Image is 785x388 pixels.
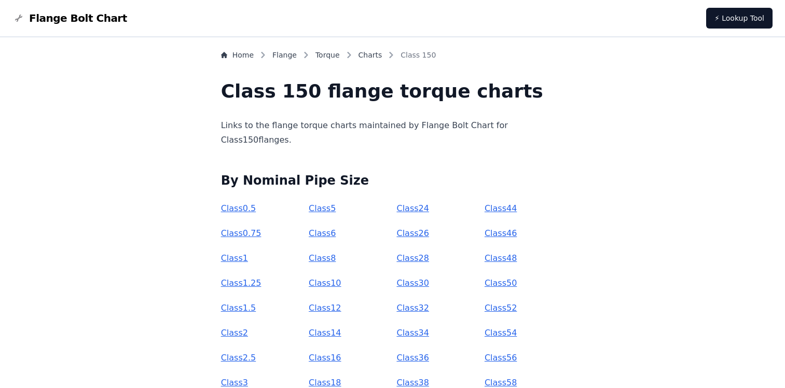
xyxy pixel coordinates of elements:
a: Class52 [485,303,517,313]
a: Charts [359,50,382,60]
a: Class8 [309,253,336,263]
a: Class0.75 [221,228,261,238]
a: Class10 [309,278,341,288]
a: ⚡ Lookup Tool [706,8,773,29]
a: Class38 [396,378,429,387]
a: Class32 [396,303,429,313]
a: Class2 [221,328,248,338]
nav: Breadcrumb [221,50,564,64]
h2: By Nominal Pipe Size [221,172,564,189]
a: Class26 [396,228,429,238]
h1: Class 150 flange torque charts [221,81,564,102]
a: Flange [272,50,297,60]
a: Flange Bolt Chart LogoFlange Bolt Chart [12,11,127,25]
a: Class50 [485,278,517,288]
a: Class28 [396,253,429,263]
a: Class14 [309,328,341,338]
a: Class12 [309,303,341,313]
a: Class58 [485,378,517,387]
a: Class1.25 [221,278,261,288]
a: Torque [315,50,340,60]
a: Class6 [309,228,336,238]
a: Class5 [309,203,336,213]
a: Class34 [396,328,429,338]
a: Class24 [396,203,429,213]
a: Class0.5 [221,203,256,213]
a: Class1 [221,253,248,263]
a: Class16 [309,353,341,363]
span: Flange Bolt Chart [29,11,127,25]
a: Class30 [396,278,429,288]
a: Class1.5 [221,303,256,313]
a: Home [221,50,254,60]
a: Class18 [309,378,341,387]
a: Class56 [485,353,517,363]
a: Class48 [485,253,517,263]
span: Class 150 [401,50,436,60]
a: Class36 [396,353,429,363]
p: Links to the flange torque charts maintained by Flange Bolt Chart for Class 150 flanges. [221,118,564,147]
a: Class46 [485,228,517,238]
a: Class2.5 [221,353,256,363]
a: Class3 [221,378,248,387]
a: Class54 [485,328,517,338]
img: Flange Bolt Chart Logo [12,12,25,24]
a: Class44 [485,203,517,213]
